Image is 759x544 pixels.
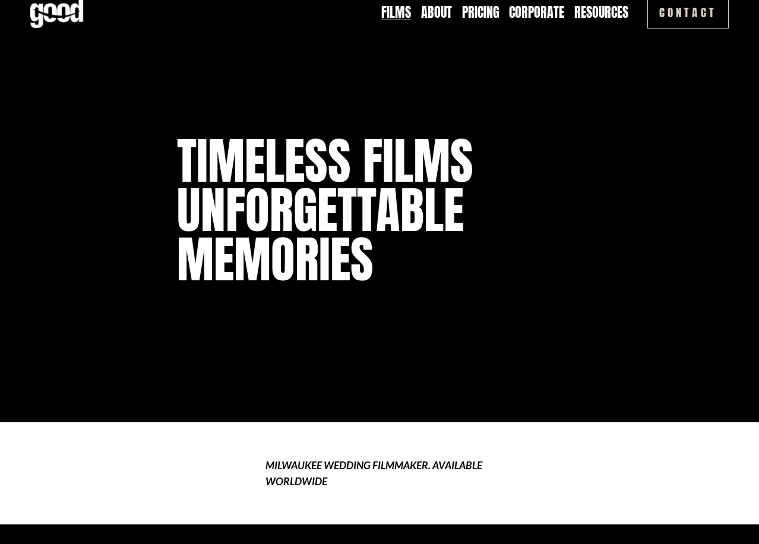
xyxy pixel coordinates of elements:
a: About [421,4,452,22]
h1: Timeless Films UNFORGETTABLE MEMORIES [177,137,581,284]
a: folder dropdown [574,4,628,22]
a: Pricing [462,4,499,22]
em: MILWAUKEE WEDDING FILMMAKER. AVAILABLE WORLDWIDE [265,459,484,488]
span: Resources [574,5,628,21]
a: Films [381,4,411,22]
a: Corporate [509,4,564,22]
